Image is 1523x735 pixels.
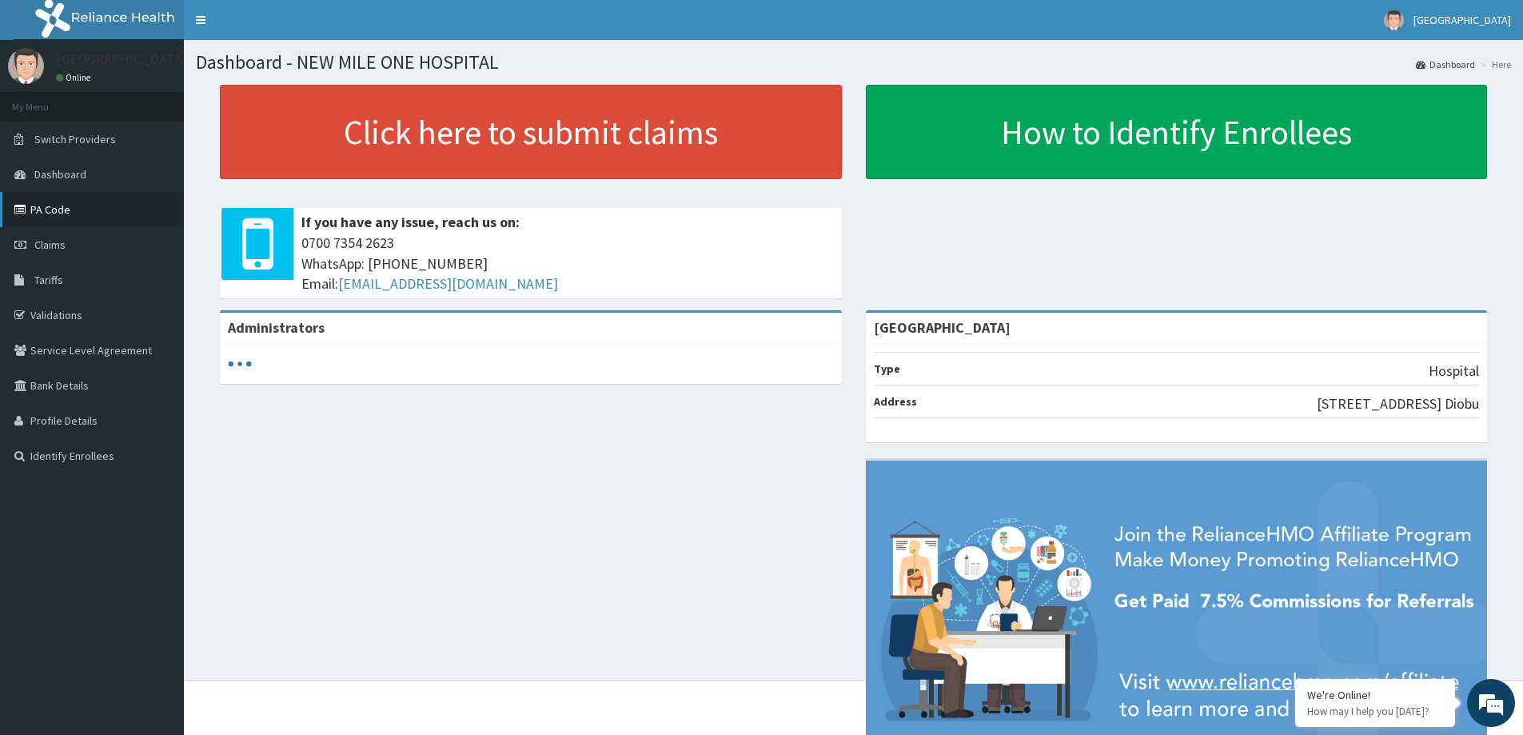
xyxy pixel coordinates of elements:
a: How to Identify Enrollees [866,85,1488,179]
p: [STREET_ADDRESS] Diobu [1317,393,1479,414]
p: Hospital [1429,361,1479,381]
div: We're Online! [1307,688,1443,702]
span: Dashboard [34,167,86,182]
p: How may I help you today? [1307,705,1443,718]
a: Click here to submit claims [220,85,842,179]
h1: Dashboard - NEW MILE ONE HOSPITAL [196,52,1511,73]
strong: [GEOGRAPHIC_DATA] [874,318,1011,337]
span: Switch Providers [34,132,116,146]
span: Tariffs [34,273,63,287]
span: 0700 7354 2623 WhatsApp: [PHONE_NUMBER] Email: [301,233,834,294]
b: Administrators [228,318,325,337]
li: Here [1477,58,1511,71]
b: If you have any issue, reach us on: [301,213,520,231]
a: Dashboard [1416,58,1475,71]
span: Claims [34,238,66,252]
img: User Image [8,48,44,84]
b: Address [874,394,917,409]
svg: audio-loading [228,352,252,376]
p: [GEOGRAPHIC_DATA] [56,52,188,66]
b: Type [874,362,900,376]
a: Online [56,72,94,83]
span: [GEOGRAPHIC_DATA] [1413,13,1511,27]
img: User Image [1384,10,1404,30]
a: [EMAIL_ADDRESS][DOMAIN_NAME] [338,274,558,293]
